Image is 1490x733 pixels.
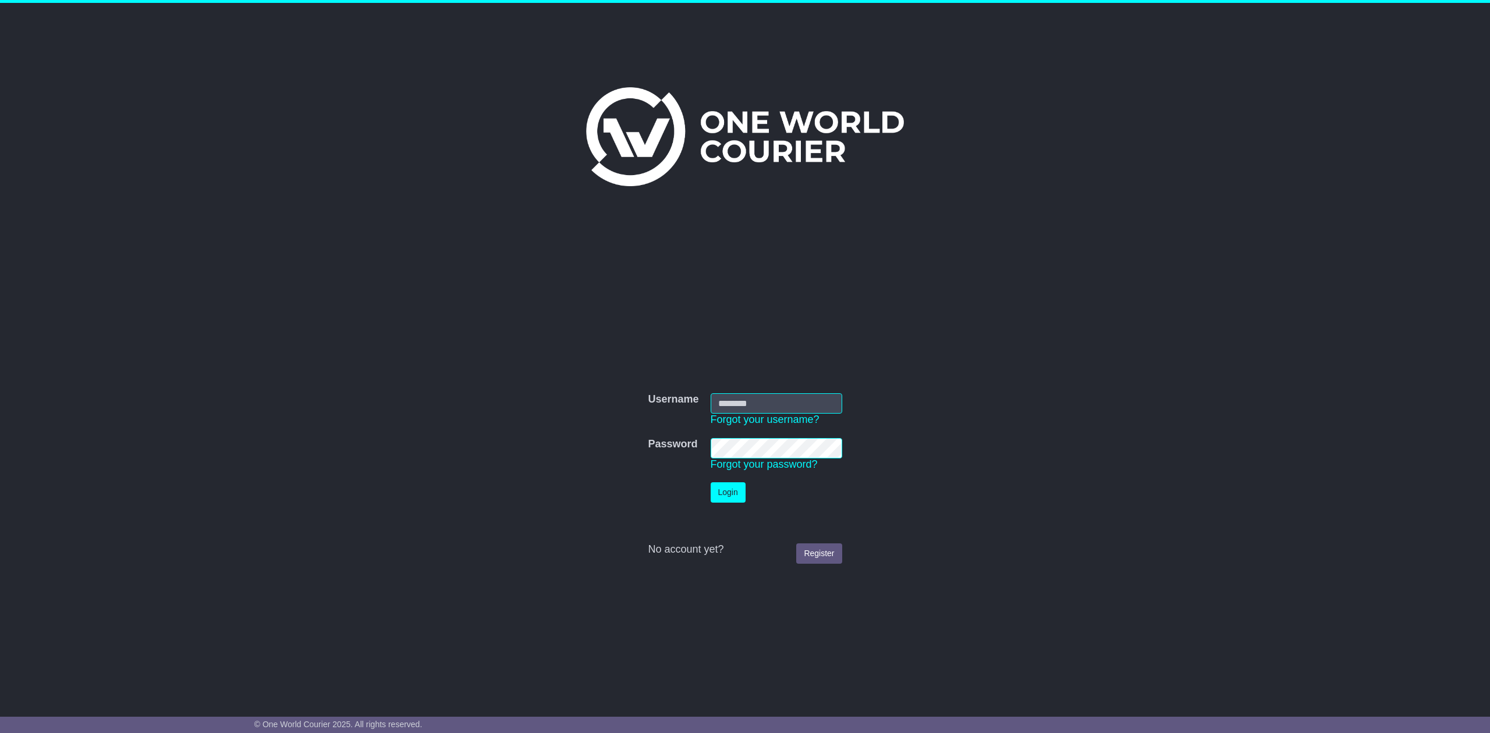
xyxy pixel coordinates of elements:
[711,414,819,425] a: Forgot your username?
[796,543,842,564] a: Register
[711,458,818,470] a: Forgot your password?
[711,482,746,503] button: Login
[586,87,904,186] img: One World
[648,393,698,406] label: Username
[648,543,842,556] div: No account yet?
[648,438,697,451] label: Password
[254,720,423,729] span: © One World Courier 2025. All rights reserved.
